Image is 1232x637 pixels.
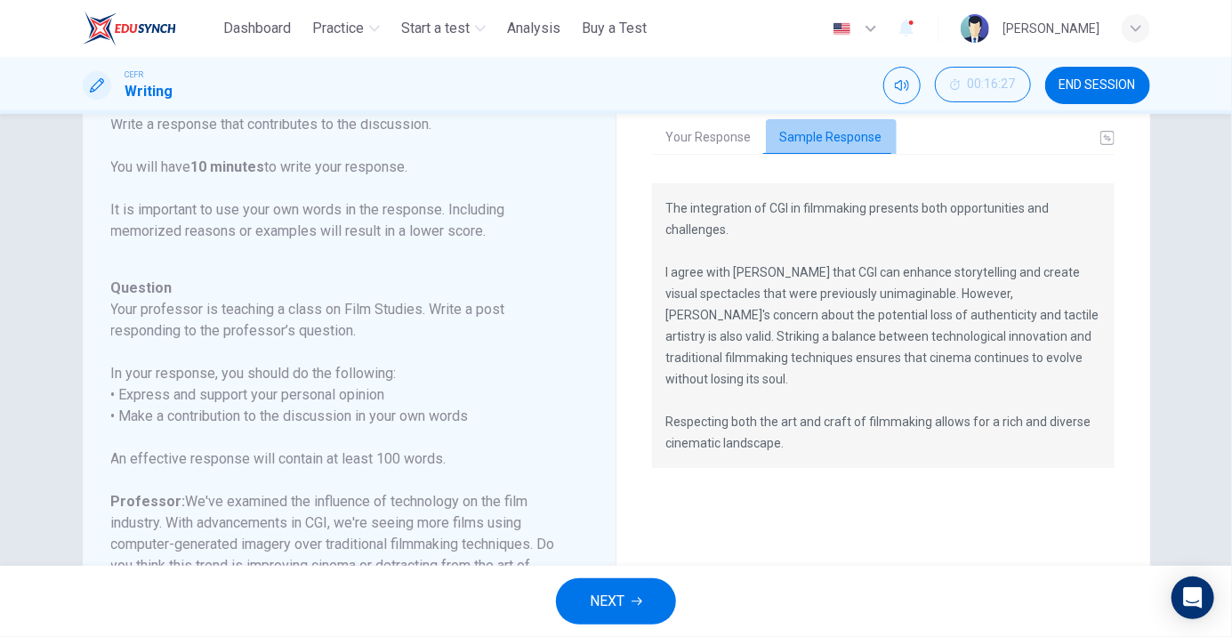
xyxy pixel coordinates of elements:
[1172,577,1214,619] div: Open Intercom Messenger
[125,81,173,102] h1: Writing
[191,158,265,175] b: 10 minutes
[305,12,387,44] button: Practice
[582,18,647,39] span: Buy a Test
[216,12,298,44] button: Dashboard
[111,299,566,342] h6: Your professor is teaching a class on Film Studies. Write a post responding to the professor’s qu...
[312,18,364,39] span: Practice
[652,119,766,157] button: Your Response
[556,578,676,625] button: NEXT
[1045,67,1150,104] button: END SESSION
[111,491,566,598] h6: We've examined the influence of technology on the film industry. With advancements in CGI, we're ...
[831,22,853,36] img: en
[83,11,176,46] img: ELTC logo
[83,11,217,46] a: ELTC logo
[666,198,1100,454] p: The integration of CGI in filmmaking presents both opportunities and challenges. I agree with [PE...
[935,67,1031,102] button: 00:16:27
[1003,18,1100,39] div: [PERSON_NAME]
[935,67,1031,104] div: Hide
[111,7,566,242] p: For this task, you will read an online discussion. A professor has posted a question about a topi...
[111,493,186,510] b: Professor:
[500,12,568,44] button: Analysis
[1059,78,1136,93] span: END SESSION
[401,18,470,39] span: Start a test
[394,12,493,44] button: Start a test
[125,69,144,81] span: CEFR
[766,119,897,157] button: Sample Response
[223,18,291,39] span: Dashboard
[590,589,624,614] span: NEXT
[968,77,1016,92] span: 00:16:27
[111,278,566,299] h6: Question
[507,18,560,39] span: Analysis
[961,14,989,43] img: Profile picture
[111,363,566,427] h6: In your response, you should do the following: • Express and support your personal opinion • Make...
[652,119,1115,157] div: basic tabs example
[883,67,921,104] div: Mute
[575,12,654,44] button: Buy a Test
[111,448,566,470] h6: An effective response will contain at least 100 words.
